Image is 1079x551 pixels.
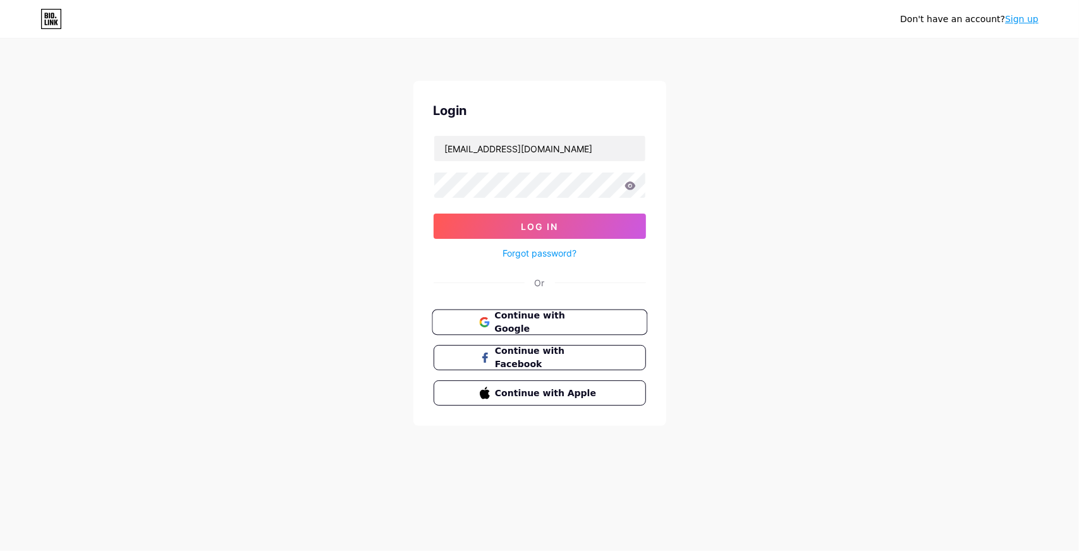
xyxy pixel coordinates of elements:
div: Or [535,276,545,289]
span: Continue with Google [494,309,600,336]
a: Forgot password? [503,246,576,260]
span: Log In [521,221,558,232]
a: Sign up [1005,14,1039,24]
button: Continue with Apple [434,380,646,406]
a: Continue with Google [434,310,646,335]
input: Username [434,136,645,161]
button: Continue with Google [432,310,647,336]
span: Continue with Apple [495,387,599,400]
button: Log In [434,214,646,239]
button: Continue with Facebook [434,345,646,370]
div: Login [434,101,646,120]
div: Don't have an account? [900,13,1039,26]
span: Continue with Facebook [495,344,599,371]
